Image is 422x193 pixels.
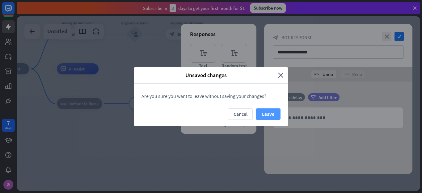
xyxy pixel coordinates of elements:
[5,2,23,21] button: Open LiveChat chat widget
[228,108,253,120] button: Cancel
[141,93,266,99] span: Are you sure you want to leave without saving your changes?
[278,72,284,79] i: close
[256,108,281,120] button: Leave
[138,72,273,79] span: Unsaved changes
